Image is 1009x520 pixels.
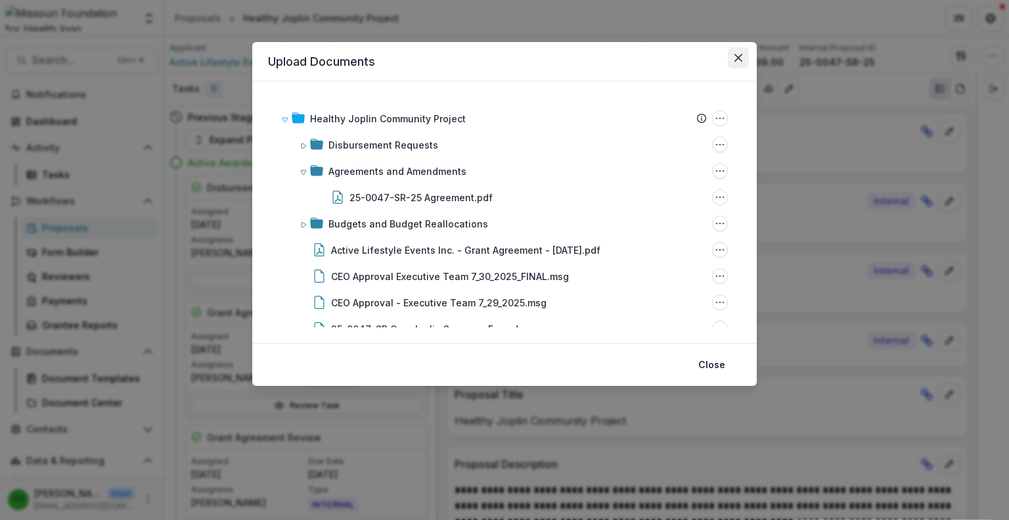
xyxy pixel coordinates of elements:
[276,184,733,210] div: 25-0047-SR-25 Agreement.pdf25-0047-SR-25 Agreement.pdf Options
[276,263,733,289] div: CEO Approval Executive Team 7_30_2025_FINAL.msgCEO Approval Executive Team 7_30_2025_FINAL.msg Op...
[712,242,728,258] button: Active Lifestyle Events Inc. - Grant Agreement - 2025-08-07.pdf Options
[276,158,733,210] div: Agreements and AmendmentsAgreements and Amendments Options25-0047-SR-25 Agreement.pdf25-0047-SR-2...
[276,105,733,131] div: Healthy Joplin Community ProjectHealthy Joplin Community Project Options
[331,243,600,257] div: Active Lifestyle Events Inc. - Grant Agreement - [DATE].pdf
[728,47,749,68] button: Close
[252,42,757,82] header: Upload Documents
[712,163,728,179] button: Agreements and Amendments Options
[712,137,728,153] button: Disbursement Requests Options
[331,322,534,336] div: 25-0047-SR One Joplin Summary Form.docx
[276,289,733,316] div: CEO Approval - Executive Team 7_29_2025.msgCEO Approval - Executive Team 7_29_2025.msg Options
[331,270,569,283] div: CEO Approval Executive Team 7_30_2025_FINAL.msg
[331,296,547,310] div: CEO Approval - Executive Team 7_29_2025.msg
[276,158,733,184] div: Agreements and AmendmentsAgreements and Amendments Options
[712,189,728,205] button: 25-0047-SR-25 Agreement.pdf Options
[276,131,733,158] div: Disbursement RequestsDisbursement Requests Options
[712,295,728,310] button: CEO Approval - Executive Team 7_29_2025.msg Options
[328,217,488,231] div: Budgets and Budget Reallocations
[712,321,728,337] button: 25-0047-SR One Joplin Summary Form.docx Options
[276,237,733,263] div: Active Lifestyle Events Inc. - Grant Agreement - [DATE].pdfActive Lifestyle Events Inc. - Grant A...
[712,216,728,231] button: Budgets and Budget Reallocations Options
[276,316,733,342] div: 25-0047-SR One Joplin Summary Form.docx25-0047-SR One Joplin Summary Form.docx Options
[690,354,733,375] button: Close
[310,112,466,126] div: Healthy Joplin Community Project
[349,191,493,204] div: 25-0047-SR-25 Agreement.pdf
[328,164,466,178] div: Agreements and Amendments
[276,210,733,237] div: Budgets and Budget ReallocationsBudgets and Budget Reallocations Options
[712,110,728,126] button: Healthy Joplin Community Project Options
[712,268,728,284] button: CEO Approval Executive Team 7_30_2025_FINAL.msg Options
[328,138,438,152] div: Disbursement Requests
